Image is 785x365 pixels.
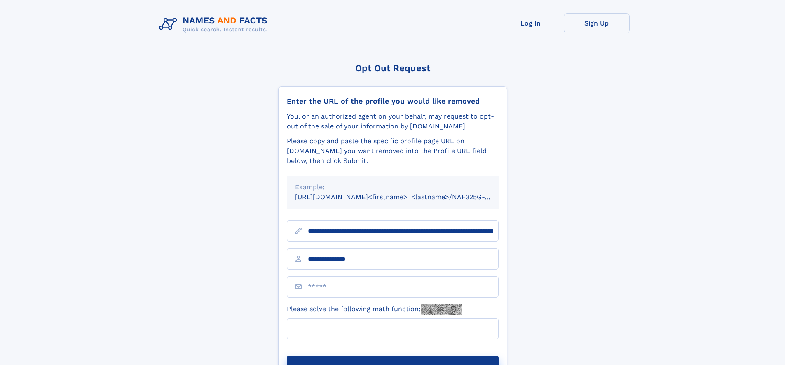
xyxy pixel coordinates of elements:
a: Log In [498,13,564,33]
img: Logo Names and Facts [156,13,274,35]
div: Example: [295,182,490,192]
div: Please copy and paste the specific profile page URL on [DOMAIN_NAME] you want removed into the Pr... [287,136,499,166]
div: Enter the URL of the profile you would like removed [287,97,499,106]
div: You, or an authorized agent on your behalf, may request to opt-out of the sale of your informatio... [287,112,499,131]
label: Please solve the following math function: [287,304,462,315]
small: [URL][DOMAIN_NAME]<firstname>_<lastname>/NAF325G-xxxxxxxx [295,193,514,201]
div: Opt Out Request [278,63,507,73]
a: Sign Up [564,13,630,33]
